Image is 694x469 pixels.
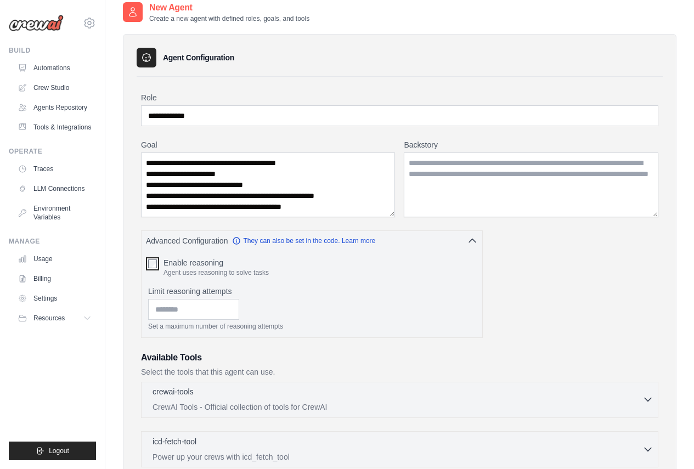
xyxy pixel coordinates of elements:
a: Traces [13,160,96,178]
label: Role [141,92,658,103]
div: Build [9,46,96,55]
p: Select the tools that this agent can use. [141,366,658,377]
div: Operate [9,147,96,156]
p: Power up your crews with icd_fetch_tool [153,451,642,462]
a: LLM Connections [13,180,96,197]
p: CrewAI Tools - Official collection of tools for CrewAI [153,402,642,413]
h3: Agent Configuration [163,52,234,63]
a: Crew Studio [13,79,96,97]
a: Tools & Integrations [13,118,96,136]
a: Environment Variables [13,200,96,226]
iframe: Chat Widget [639,416,694,469]
img: Logo [9,15,64,31]
p: Set a maximum number of reasoning attempts [148,322,476,331]
span: Logout [49,447,69,455]
label: Enable reasoning [163,257,269,268]
p: Create a new agent with defined roles, goals, and tools [149,14,309,23]
a: Settings [13,290,96,307]
a: Agents Repository [13,99,96,116]
a: Automations [13,59,96,77]
a: Billing [13,270,96,287]
h3: Available Tools [141,351,658,364]
h2: New Agent [149,1,309,14]
span: Advanced Configuration [146,235,228,246]
label: Backstory [404,139,658,150]
span: Resources [33,314,65,323]
button: Logout [9,442,96,460]
a: Usage [13,250,96,268]
p: icd-fetch-tool [153,436,196,447]
p: crewai-tools [153,386,194,397]
label: Goal [141,139,395,150]
button: Advanced Configuration They can also be set in the code. Learn more [142,231,482,251]
button: icd-fetch-tool Power up your crews with icd_fetch_tool [146,436,653,462]
label: Limit reasoning attempts [148,286,476,297]
button: Resources [13,309,96,327]
p: Agent uses reasoning to solve tasks [163,268,269,277]
div: Manage [9,237,96,246]
button: crewai-tools CrewAI Tools - Official collection of tools for CrewAI [146,386,653,413]
a: They can also be set in the code. Learn more [232,236,375,245]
